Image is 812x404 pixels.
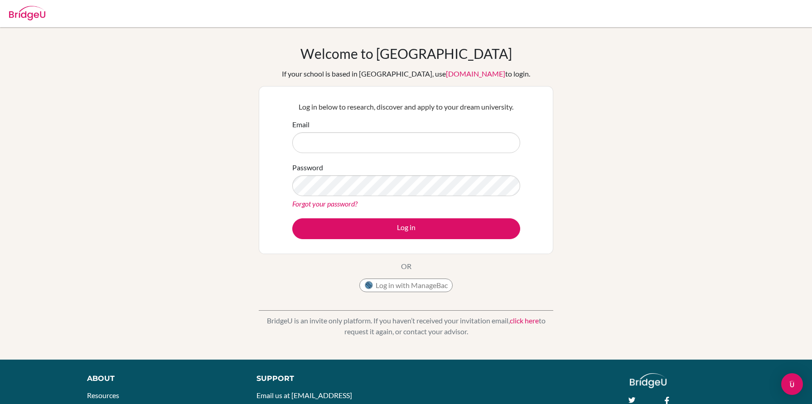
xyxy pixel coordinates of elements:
img: Bridge-U [9,6,45,20]
label: Email [292,119,309,130]
label: Password [292,162,323,173]
div: If your school is based in [GEOGRAPHIC_DATA], use to login. [282,68,530,79]
div: About [87,373,237,384]
p: OR [401,261,411,272]
div: Support [256,373,396,384]
h1: Welcome to [GEOGRAPHIC_DATA] [300,45,512,62]
a: Forgot your password? [292,199,358,208]
a: [DOMAIN_NAME] [446,69,505,78]
a: Resources [87,391,119,399]
button: Log in with ManageBac [359,279,453,292]
a: click here [510,316,539,325]
img: logo_white@2x-f4f0deed5e89b7ecb1c2cc34c3e3d731f90f0f143d5ea2071677605dd97b5244.png [630,373,667,388]
div: Open Intercom Messenger [781,373,803,395]
p: Log in below to research, discover and apply to your dream university. [292,101,520,112]
p: BridgeU is an invite only platform. If you haven’t received your invitation email, to request it ... [259,315,553,337]
button: Log in [292,218,520,239]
